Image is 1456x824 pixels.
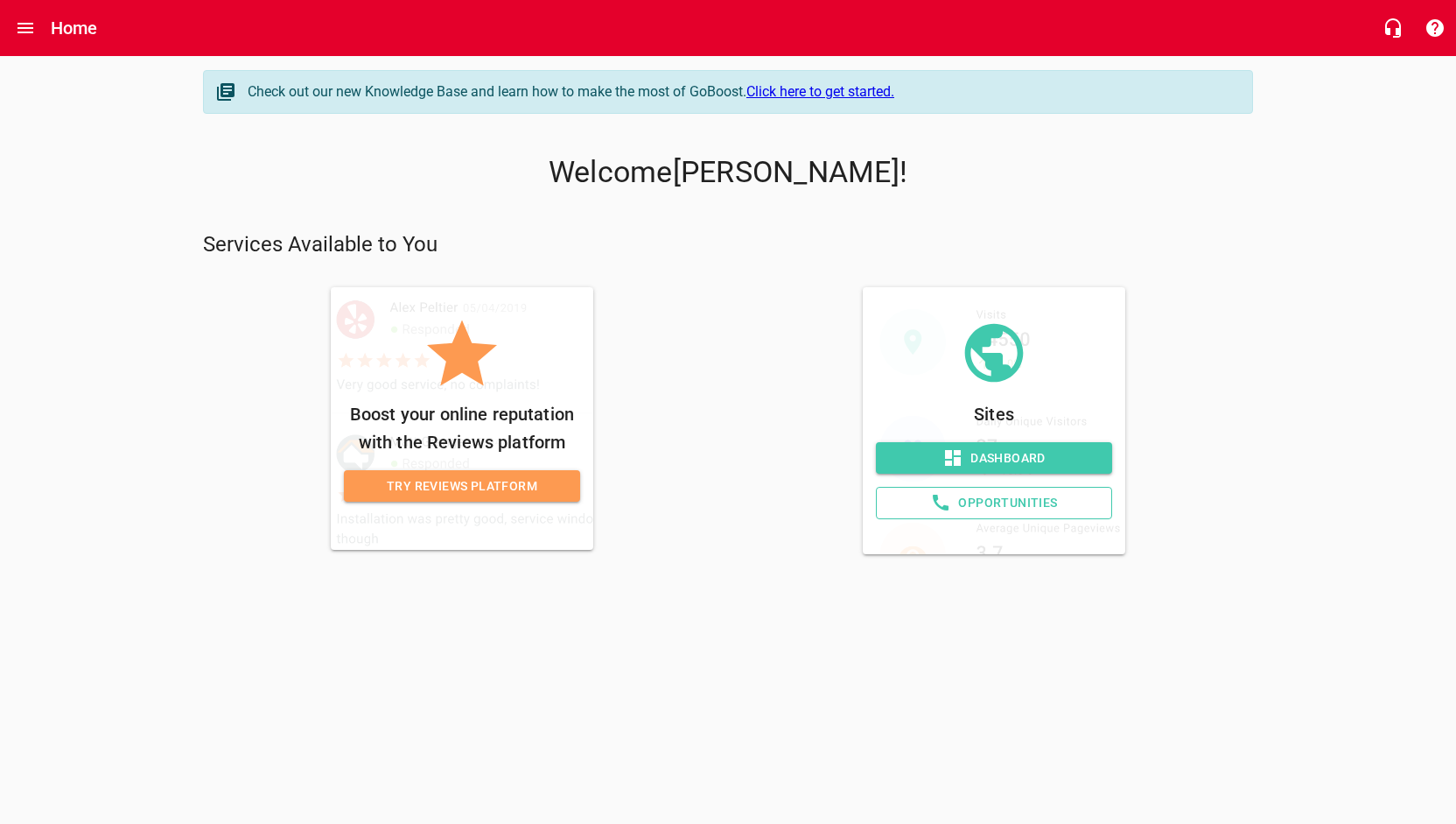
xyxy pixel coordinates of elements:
div: Check out our new Knowledge Base and learn how to make the most of GoBoost. [248,81,1235,102]
span: Try Reviews Platform [358,475,566,497]
span: Dashboard [890,447,1098,469]
p: Boost your online reputation with the Reviews platform [344,400,580,456]
button: Support Portal [1414,7,1456,49]
a: Dashboard [876,442,1112,475]
p: Sites [876,400,1112,428]
button: Open drawer [4,7,46,49]
h6: Home [51,14,98,42]
p: Services Available to You [203,231,1253,259]
a: Opportunities [876,487,1112,519]
p: Welcome [PERSON_NAME] ! [203,155,1253,190]
span: Opportunities [891,492,1097,514]
a: Try Reviews Platform [344,470,580,503]
button: Live Chat [1372,7,1414,49]
a: Click here to get started. [746,83,894,100]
